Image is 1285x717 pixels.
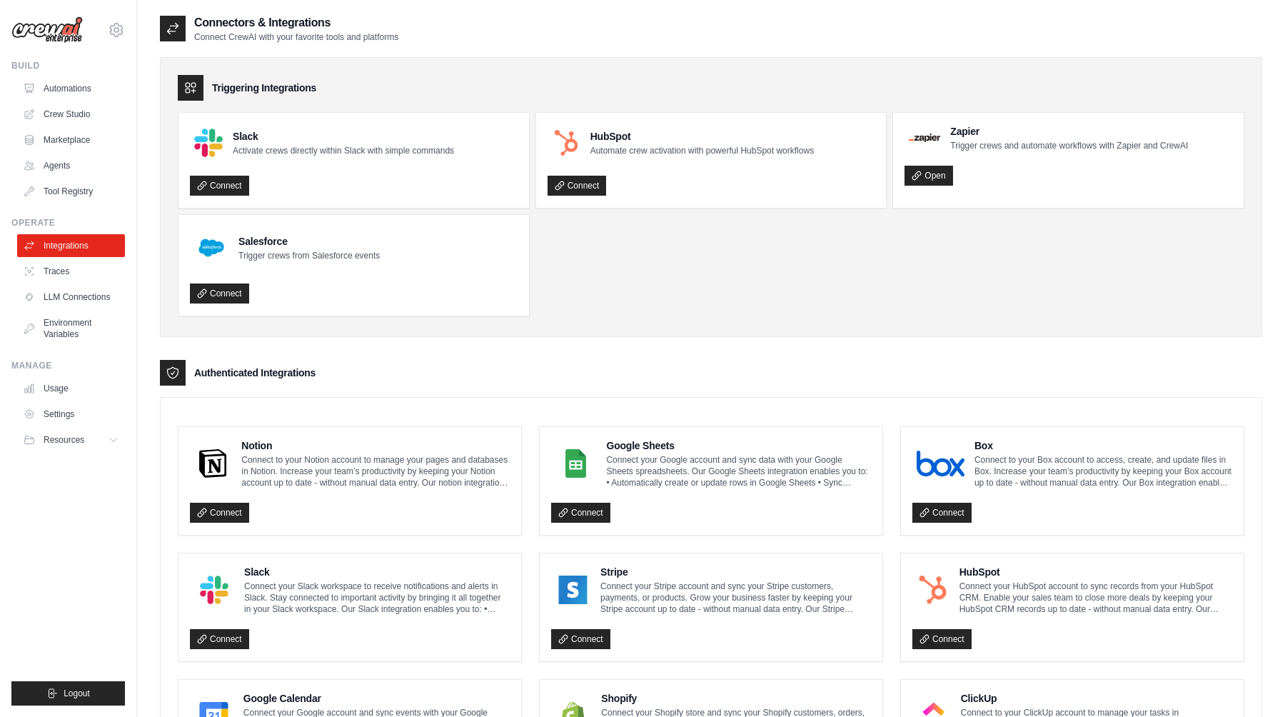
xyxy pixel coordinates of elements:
[241,454,510,488] p: Connect to your Notion account to manage your pages and databases in Notion. Increase your team’s...
[238,250,380,261] p: Trigger crews from Salesforce events
[17,286,125,309] a: LLM Connections
[241,438,510,453] h4: Notion
[600,581,871,615] p: Connect your Stripe account and sync your Stripe customers, payments, or products. Grow your busi...
[551,629,610,649] a: Connect
[11,217,125,229] div: Operate
[17,428,125,451] button: Resources
[606,438,871,453] h4: Google Sheets
[194,366,316,380] h3: Authenticated Integrations
[950,140,1188,151] p: Trigger crews and automate workflows with Zapier and CrewAI
[555,576,590,604] img: Stripe Logo
[17,403,125,426] a: Settings
[17,180,125,203] a: Tool Registry
[17,77,125,100] a: Automations
[551,503,610,523] a: Connect
[590,129,814,144] h4: HubSpot
[212,81,316,95] h3: Triggering Integrations
[194,14,398,31] h2: Connectors & Integrations
[194,576,234,604] img: Slack Logo
[909,134,940,142] img: Zapier Logo
[243,691,510,706] h4: Google Calendar
[190,176,249,196] a: Connect
[904,166,952,186] a: Open
[194,231,228,265] img: Salesforce Logo
[11,60,125,71] div: Build
[190,629,249,649] a: Connect
[974,438,1232,453] h4: Box
[17,311,125,346] a: Environment Variables
[190,284,249,304] a: Connect
[917,449,964,478] img: Box Logo
[974,454,1232,488] p: Connect to your Box account to access, create, and update files in Box. Increase your team’s prod...
[590,145,814,156] p: Automate crew activation with powerful HubSpot workflows
[17,103,125,126] a: Crew Studio
[44,434,84,446] span: Resources
[912,503,972,523] a: Connect
[601,691,871,706] h4: Shopify
[606,454,871,488] p: Connect your Google account and sync data with your Google Sheets spreadsheets. Our Google Sheets...
[17,129,125,151] a: Marketplace
[17,377,125,400] a: Usage
[194,129,223,157] img: Slack Logo
[548,176,607,196] a: Connect
[190,503,249,523] a: Connect
[11,16,83,44] img: Logo
[11,360,125,371] div: Manage
[233,129,454,144] h4: Slack
[194,449,231,478] img: Notion Logo
[11,681,125,706] button: Logout
[950,124,1188,139] h4: Zapier
[959,581,1232,615] p: Connect your HubSpot account to sync records from your HubSpot CRM. Enable your sales team to clo...
[600,565,871,579] h4: Stripe
[959,565,1232,579] h4: HubSpot
[917,576,949,604] img: HubSpot Logo
[17,260,125,283] a: Traces
[17,154,125,177] a: Agents
[17,234,125,257] a: Integrations
[238,234,380,249] h4: Salesforce
[555,449,596,478] img: Google Sheets Logo
[64,688,90,699] span: Logout
[552,129,580,157] img: HubSpot Logo
[244,565,510,579] h4: Slack
[961,691,1232,706] h4: ClickUp
[244,581,510,615] p: Connect your Slack workspace to receive notifications and alerts in Slack. Stay connected to impo...
[912,629,972,649] a: Connect
[194,31,398,43] p: Connect CrewAI with your favorite tools and platforms
[233,145,454,156] p: Activate crews directly within Slack with simple commands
